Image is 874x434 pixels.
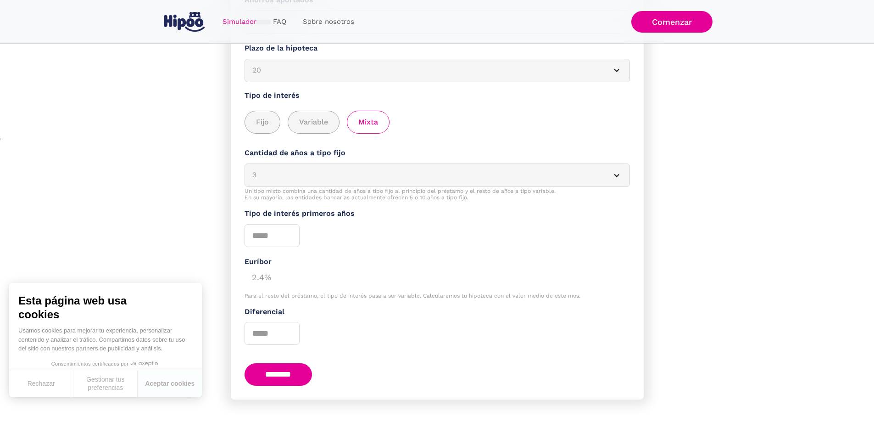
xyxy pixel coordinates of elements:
a: Sobre nosotros [295,13,362,31]
div: Un tipo mixto combina una cantidad de años a tipo fijo al principio del préstamo y el resto de añ... [245,188,630,201]
label: Diferencial [245,306,630,318]
article: 20 [245,59,630,82]
article: 3 [245,163,630,187]
label: Tipo de interés primeros años [245,208,630,220]
div: Para el resto del préstamo, el tipo de interés pasa a ser variable. Calcularemos tu hipoteca con ... [245,293,630,299]
div: add_description_here [245,111,630,134]
span: Variable [299,117,328,128]
span: Fijo [256,117,269,128]
a: Simulador [214,13,265,31]
div: 2.4% [245,267,630,286]
a: FAQ [265,13,295,31]
div: Euríbor [245,256,630,268]
span: Mixta [358,117,378,128]
a: Comenzar [631,11,713,33]
div: 3 [252,169,600,181]
a: home [162,8,207,35]
label: Plazo de la hipoteca [245,43,630,54]
div: 20 [252,65,600,76]
label: Tipo de interés [245,90,630,101]
label: Cantidad de años a tipo fijo [245,147,630,159]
